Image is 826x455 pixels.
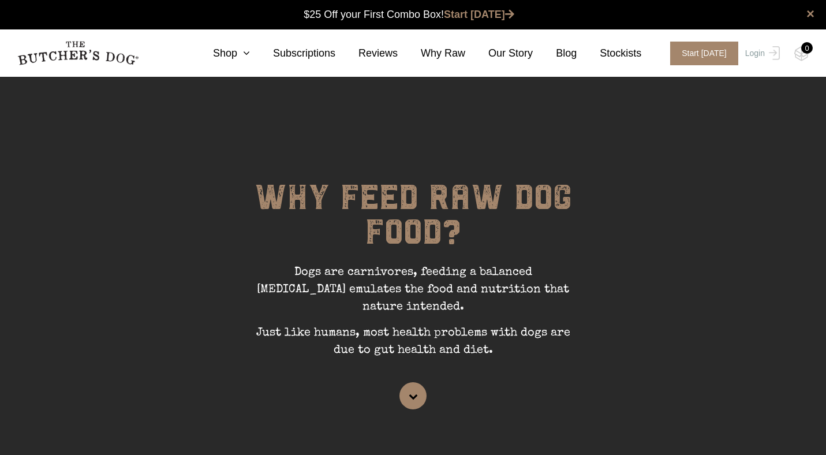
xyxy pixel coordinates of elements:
h1: WHY FEED RAW DOG FOOD? [240,180,586,264]
a: Our Story [465,46,533,61]
div: 0 [801,42,813,54]
p: Dogs are carnivores, feeding a balanced [MEDICAL_DATA] emulates the food and nutrition that natur... [240,264,586,325]
a: Shop [190,46,250,61]
a: Start [DATE] [659,42,742,65]
a: Subscriptions [250,46,335,61]
a: Login [742,42,780,65]
a: Reviews [335,46,398,61]
a: Stockists [577,46,641,61]
a: Start [DATE] [444,9,514,20]
a: Blog [533,46,577,61]
img: TBD_Cart-Empty.png [794,46,809,61]
span: Start [DATE] [670,42,738,65]
p: Just like humans, most health problems with dogs are due to gut health and diet. [240,325,586,368]
a: close [806,7,814,21]
a: Why Raw [398,46,465,61]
